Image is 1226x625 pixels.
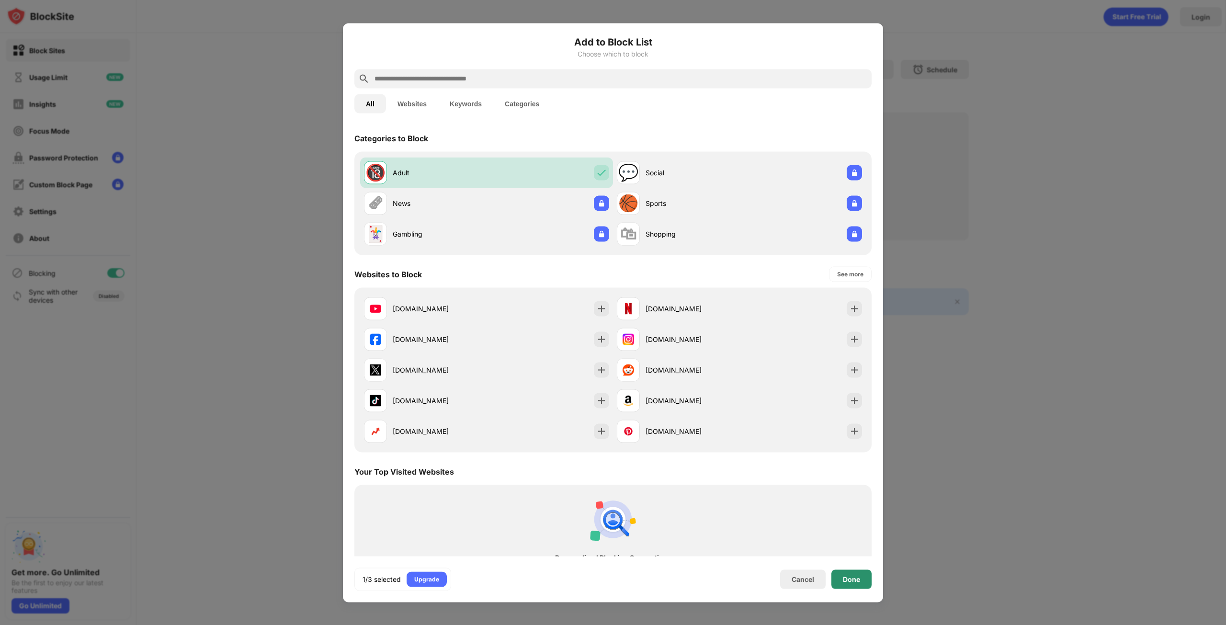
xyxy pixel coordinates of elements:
div: [DOMAIN_NAME] [646,365,739,375]
div: See more [837,269,863,279]
button: All [354,94,386,113]
div: [DOMAIN_NAME] [393,396,487,406]
button: Keywords [438,94,493,113]
div: Social [646,168,739,178]
div: 💬 [618,163,638,182]
img: favicons [370,364,381,375]
div: Cancel [792,575,814,583]
div: Gambling [393,229,487,239]
img: favicons [370,303,381,314]
img: favicons [370,425,381,437]
div: 🔞 [365,163,386,182]
div: Shopping [646,229,739,239]
div: News [393,198,487,208]
div: [DOMAIN_NAME] [393,365,487,375]
div: [DOMAIN_NAME] [646,396,739,406]
div: [DOMAIN_NAME] [646,334,739,344]
img: favicons [623,333,634,345]
div: Sports [646,198,739,208]
div: Your Top Visited Websites [354,466,454,476]
img: search.svg [358,73,370,84]
div: 1/3 selected [363,574,401,584]
div: [DOMAIN_NAME] [646,426,739,436]
img: favicons [370,395,381,406]
img: favicons [623,364,634,375]
div: 🛍 [620,224,636,244]
div: 🃏 [365,224,386,244]
button: Categories [493,94,551,113]
img: favicons [370,333,381,345]
div: 🗞 [367,193,384,213]
div: Upgrade [414,574,439,584]
div: Adult [393,168,487,178]
div: [DOMAIN_NAME] [393,304,487,314]
div: Personalized Blocking Suggestions [372,554,854,561]
div: 🏀 [618,193,638,213]
img: favicons [623,425,634,437]
img: favicons [623,303,634,314]
div: [DOMAIN_NAME] [646,304,739,314]
div: Categories to Block [354,133,428,143]
img: favicons [623,395,634,406]
div: [DOMAIN_NAME] [393,426,487,436]
button: Websites [386,94,438,113]
div: Choose which to block [354,50,872,57]
div: Websites to Block [354,269,422,279]
div: Done [843,575,860,583]
img: personal-suggestions.svg [590,496,636,542]
div: [DOMAIN_NAME] [393,334,487,344]
h6: Add to Block List [354,34,872,49]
